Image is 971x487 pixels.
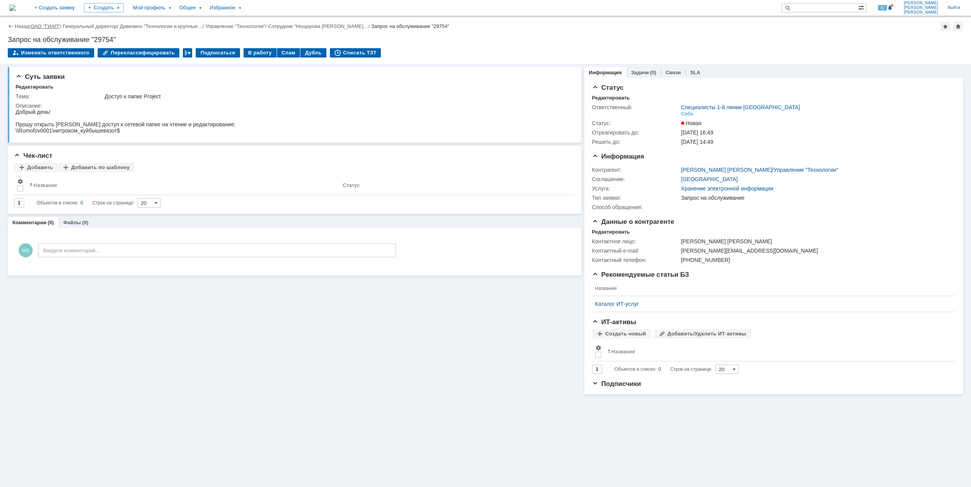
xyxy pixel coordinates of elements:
[592,380,641,388] span: Подписчики
[592,318,636,326] span: ИТ-активы
[205,23,265,29] a: Управление "Технологии"
[63,23,120,29] div: /
[268,23,368,29] a: Сотрудник "Нещерова [PERSON_NAME]…
[612,349,635,354] div: Название
[82,220,88,225] div: (0)
[592,95,630,101] div: Редактировать
[16,73,65,80] span: Суть заявки
[592,176,680,182] div: Соглашение:
[31,23,63,29] div: /
[589,70,622,75] a: Информация
[592,153,644,160] span: Информация
[904,10,938,15] span: [PERSON_NAME]
[681,129,713,136] span: [DATE] 16:49
[681,176,738,182] a: [GEOGRAPHIC_DATA]
[658,365,661,374] div: 0
[681,111,694,117] div: Себе
[592,104,680,110] div: Ответственный:
[14,152,53,159] span: Чек-лист
[63,23,117,29] a: Генеральный директор
[858,3,866,11] span: Расширенный поиск
[16,84,53,90] div: Редактировать
[48,220,54,225] div: (0)
[268,23,371,29] div: /
[26,175,340,195] th: Название
[878,5,887,10] span: 41
[941,22,950,31] div: Добавить в избранное
[592,167,680,173] div: Контрагент:
[592,229,630,235] div: Редактировать
[592,218,675,225] span: Данные о контрагенте
[592,84,624,91] span: Статус
[615,365,712,374] i: Строк на странице:
[592,281,949,296] th: Название
[904,1,938,5] span: [PERSON_NAME]
[681,248,950,254] div: [PERSON_NAME][EMAIL_ADDRESS][DOMAIN_NAME]
[592,120,680,126] div: Статус:
[16,93,103,99] div: Тема:
[681,257,950,263] div: [PHONE_NUMBER]
[953,22,963,31] div: Сделать домашней страницей
[592,271,689,278] span: Рекомендуемые статьи БЗ
[592,139,680,145] div: Решить до:
[105,93,568,99] div: Доступ к папке Project
[63,220,81,225] a: Файлы
[84,3,124,12] div: Создать
[595,345,601,351] span: Настройки
[592,238,680,244] div: Контактное лицо:
[904,5,938,10] span: [PERSON_NAME]
[615,367,656,372] span: Объектов в списке:
[631,70,649,75] a: Задачи
[37,200,78,206] span: Объектов в списке:
[681,139,713,145] span: [DATE] 14:49
[9,5,16,11] img: logo
[120,23,203,29] a: Дивизион "Технологии и крупные…
[774,167,838,173] a: Управление "Технологии"
[33,182,57,188] div: Название
[37,198,134,208] i: Строк на странице:
[592,257,680,263] div: Контактный телефон:
[681,167,838,173] div: /
[605,342,949,361] th: Название
[681,238,950,244] div: [PERSON_NAME] [PERSON_NAME]
[205,23,268,29] div: /
[592,195,680,201] div: Тип заявки:
[592,185,680,192] div: Услуга:
[681,104,800,110] a: Специалисты 1-й линии [GEOGRAPHIC_DATA]
[595,301,946,307] a: Каталог ИТ-услуг
[592,204,680,210] div: Способ обращения:
[15,23,29,29] a: Назад
[690,70,700,75] a: SLA
[681,167,772,173] a: [PERSON_NAME] [PERSON_NAME]
[17,178,23,185] span: Настройки
[183,48,192,58] div: Работа с массовостью
[29,23,30,29] div: |
[681,204,733,210] img: Витрина услуг.png
[681,185,773,192] a: Хранение электронной информации
[9,5,16,11] a: Перейти на домашнюю страницу
[681,195,950,201] div: Запрос на обслуживание
[681,120,702,126] span: Новая
[31,23,60,29] a: ОАО "ГИАП"
[592,129,680,136] div: Отреагировать до:
[19,243,33,257] span: МД
[371,23,449,29] div: Запрос на обслуживание "29754"
[8,36,963,44] div: Запрос на обслуживание "29754"
[12,220,47,225] a: Комментарии
[650,70,656,75] div: (0)
[120,23,205,29] div: /
[340,175,568,195] th: Статус
[343,182,359,188] div: Статус
[592,248,680,254] div: Контактный e-mail:
[16,103,569,109] div: Описание:
[81,198,83,208] div: 0
[666,70,681,75] a: Связи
